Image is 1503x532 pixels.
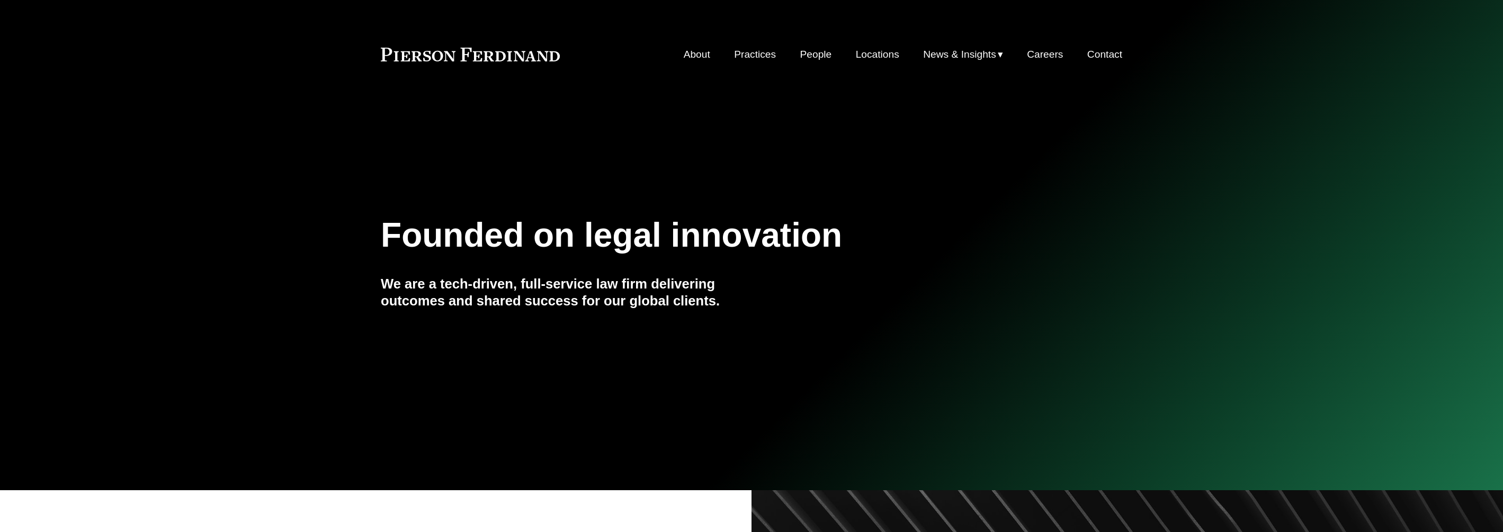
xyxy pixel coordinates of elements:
h4: We are a tech-driven, full-service law firm delivering outcomes and shared success for our global... [381,275,751,310]
a: folder dropdown [923,44,1003,65]
span: News & Insights [923,46,996,64]
a: Locations [856,44,899,65]
a: Practices [734,44,776,65]
a: People [800,44,832,65]
a: Contact [1087,44,1122,65]
a: Careers [1027,44,1063,65]
a: About [684,44,710,65]
h1: Founded on legal innovation [381,216,999,255]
